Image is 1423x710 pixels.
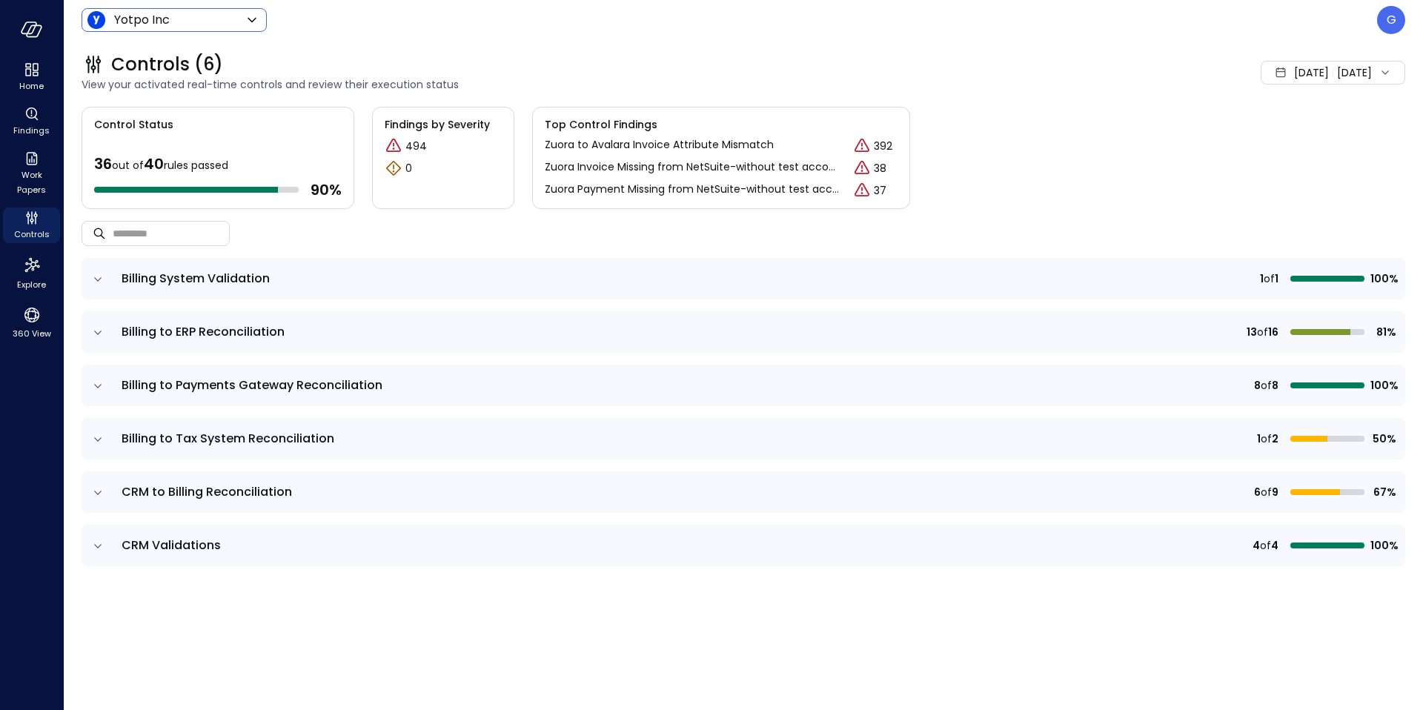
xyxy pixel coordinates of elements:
[1254,484,1261,500] span: 6
[874,139,892,154] p: 392
[1387,11,1396,29] p: G
[1257,324,1268,340] span: of
[90,432,105,447] button: expand row
[94,153,112,174] span: 36
[82,107,173,133] span: Control Status
[14,227,50,242] span: Controls
[17,277,46,292] span: Explore
[853,137,871,155] div: Critical
[122,537,221,554] span: CRM Validations
[1254,377,1261,394] span: 8
[3,208,60,243] div: Controls
[3,59,60,95] div: Home
[1253,537,1260,554] span: 4
[1370,377,1396,394] span: 100%
[874,183,886,199] p: 37
[13,123,50,138] span: Findings
[1294,64,1329,81] span: [DATE]
[112,158,144,173] span: out of
[114,11,170,29] p: Yotpo Inc
[3,302,60,342] div: 360 View
[1370,537,1396,554] span: 100%
[1271,537,1278,554] span: 4
[1260,537,1271,554] span: of
[90,325,105,340] button: expand row
[111,53,223,76] span: Controls (6)
[122,376,382,394] span: Billing to Payments Gateway Reconciliation
[405,139,427,154] p: 494
[405,161,412,176] p: 0
[1377,6,1405,34] div: Guy Zilberberg
[1370,324,1396,340] span: 81%
[144,153,164,174] span: 40
[3,148,60,199] div: Work Papers
[90,539,105,554] button: expand row
[3,104,60,139] div: Findings
[545,137,774,155] p: Zuora to Avalara Invoice Attribute Mismatch
[1247,324,1257,340] span: 13
[164,158,228,173] span: rules passed
[545,182,841,199] p: Zuora Payment Missing from NetSuite-without test account
[1261,484,1272,500] span: of
[13,326,51,341] span: 360 View
[19,79,44,93] span: Home
[1257,431,1261,447] span: 1
[545,116,898,133] span: Top Control Findings
[1268,324,1278,340] span: 16
[90,272,105,287] button: expand row
[122,483,292,500] span: CRM to Billing Reconciliation
[385,159,402,177] div: Warning
[1261,377,1272,394] span: of
[3,252,60,293] div: Explore
[122,323,285,340] span: Billing to ERP Reconciliation
[385,116,502,133] span: Findings by Severity
[874,161,886,176] p: 38
[90,485,105,500] button: expand row
[82,76,996,93] span: View your activated real-time controls and review their execution status
[311,180,342,199] span: 90 %
[853,159,871,177] div: Critical
[122,270,270,287] span: Billing System Validation
[122,430,334,447] span: Billing to Tax System Reconciliation
[1264,271,1275,287] span: of
[385,137,402,155] div: Critical
[9,167,54,197] span: Work Papers
[1260,271,1264,287] span: 1
[90,379,105,394] button: expand row
[1370,271,1396,287] span: 100%
[545,159,841,177] p: Zuora Invoice Missing from NetSuite-without test account
[1370,431,1396,447] span: 50%
[87,11,105,29] img: Icon
[1370,484,1396,500] span: 67%
[1272,431,1278,447] span: 2
[1272,484,1278,500] span: 9
[1272,377,1278,394] span: 8
[1261,431,1272,447] span: of
[1275,271,1278,287] span: 1
[853,182,871,199] div: Critical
